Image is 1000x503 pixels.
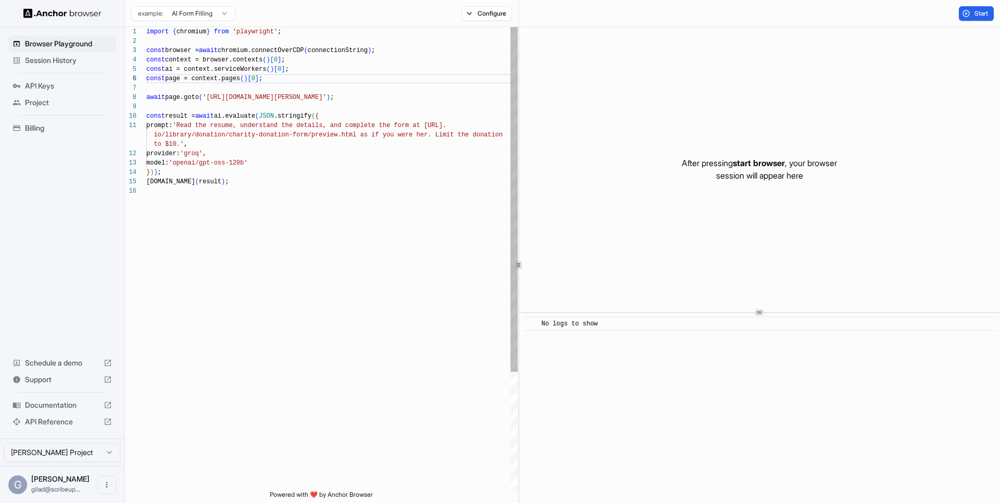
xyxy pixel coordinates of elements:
span: html as if you were her. Limit the donation [341,131,503,139]
span: Billing [25,123,112,133]
span: 'openai/gpt-oss-120b' [169,159,247,167]
span: 0 [278,66,281,73]
button: Start [959,6,994,21]
span: } [146,169,150,176]
span: ) [221,178,225,185]
div: Billing [8,120,116,136]
div: 9 [125,102,136,111]
span: Project [25,97,112,108]
div: Documentation [8,397,116,413]
span: await [195,112,214,120]
span: await [199,47,218,54]
span: API Keys [25,81,112,91]
span: [ [247,75,251,82]
span: provider: [146,150,180,157]
div: API Reference [8,413,116,430]
span: ) [150,169,154,176]
span: ; [158,169,161,176]
span: const [146,66,165,73]
span: [DOMAIN_NAME] [146,178,195,185]
span: Gilad Spitzer [31,474,90,483]
span: 0 [274,56,278,64]
div: Browser Playground [8,35,116,52]
div: 14 [125,168,136,177]
div: G [8,475,27,494]
span: Documentation [25,400,99,410]
span: ) [266,56,270,64]
div: API Keys [8,78,116,94]
span: import [146,28,169,35]
div: 5 [125,65,136,74]
span: Session History [25,55,112,66]
span: ; [330,94,334,101]
span: .stringify [274,112,311,120]
span: ai = context.serviceWorkers [165,66,266,73]
span: ( [304,47,307,54]
div: 11 [125,121,136,130]
span: Browser Playground [25,39,112,49]
span: const [146,47,165,54]
span: await [146,94,165,101]
span: ; [259,75,262,82]
span: start browser [733,158,785,168]
div: Support [8,371,116,388]
span: ( [195,178,199,185]
div: 8 [125,93,136,102]
span: const [146,112,165,120]
span: ( [255,112,259,120]
span: } [206,28,210,35]
span: 'playwright' [233,28,278,35]
span: const [146,75,165,82]
span: result [199,178,221,185]
span: 0 [252,75,255,82]
span: result = [165,112,195,120]
span: ; [278,28,281,35]
span: ) [154,169,157,176]
span: const [146,56,165,64]
div: 13 [125,158,136,168]
span: ) [368,47,371,54]
span: ; [371,47,375,54]
div: 10 [125,111,136,121]
span: browser = [165,47,199,54]
span: Powered with ❤️ by Anchor Browser [270,491,373,503]
span: [ [270,56,274,64]
span: ; [285,66,289,73]
span: ; [281,56,285,64]
span: ] [255,75,259,82]
span: example: [138,9,164,18]
span: ( [311,112,315,120]
span: to $10.' [154,141,184,148]
span: ( [266,66,270,73]
span: JSON [259,112,274,120]
span: ) [244,75,247,82]
span: page.goto [165,94,199,101]
span: 'Read the resume, understand the details, and comp [172,122,360,129]
div: 12 [125,149,136,158]
span: API Reference [25,417,99,427]
span: 'groq' [180,150,203,157]
span: ( [199,94,203,101]
span: ] [278,56,281,64]
img: Anchor Logo [23,8,102,18]
span: page = context.pages [165,75,240,82]
p: After pressing , your browser session will appear here [682,157,837,182]
span: connectionString [308,47,368,54]
span: ) [270,66,274,73]
span: ) [327,94,330,101]
div: 4 [125,55,136,65]
span: , [203,150,206,157]
span: from [214,28,229,35]
button: Configure [461,6,512,21]
span: [ [274,66,278,73]
span: ( [262,56,266,64]
span: lete the form at [URL]. [360,122,446,129]
div: 16 [125,186,136,196]
span: , [184,141,187,148]
span: ; [225,178,229,185]
span: '[URL][DOMAIN_NAME][PERSON_NAME]' [203,94,327,101]
span: { [315,112,319,120]
div: Project [8,94,116,111]
div: 7 [125,83,136,93]
div: 6 [125,74,136,83]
